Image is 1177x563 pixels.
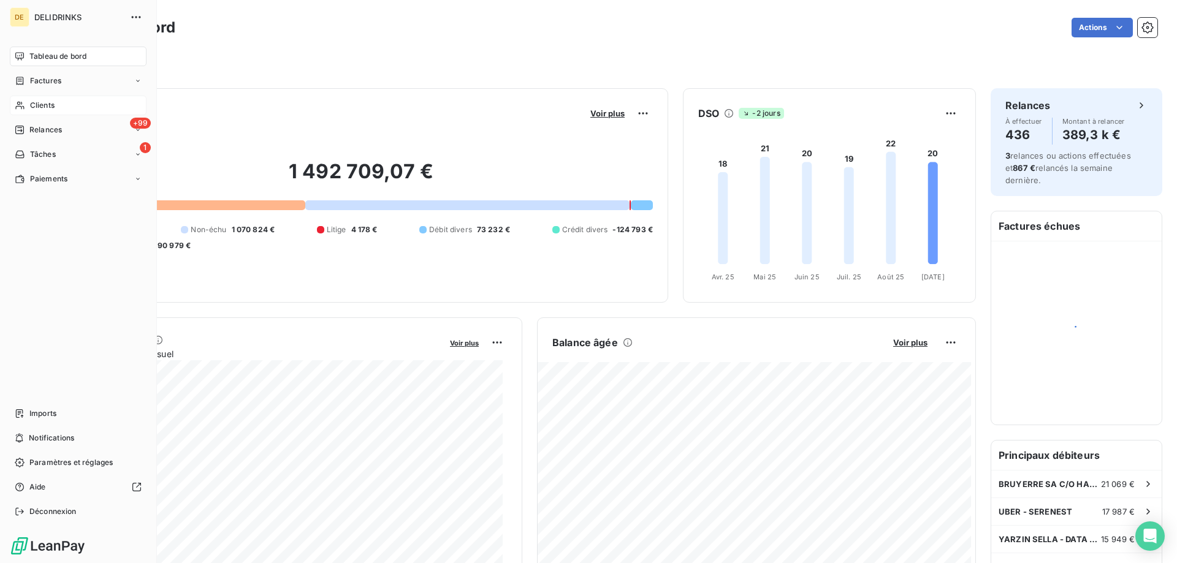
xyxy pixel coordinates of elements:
[889,337,931,348] button: Voir plus
[590,108,625,118] span: Voir plus
[921,273,945,281] tspan: [DATE]
[29,506,77,517] span: Déconnexion
[140,142,151,153] span: 1
[29,482,46,493] span: Aide
[552,335,618,350] h6: Balance âgée
[69,347,441,360] span: Chiffre d'affaires mensuel
[1062,125,1125,145] h4: 389,3 k €
[999,479,1101,489] span: BRUYERRE SA C/O HANAGROUP
[893,338,928,347] span: Voir plus
[191,224,226,235] span: Non-échu
[991,440,1162,470] h6: Principaux débiteurs
[232,224,275,235] span: 1 070 824 €
[753,273,776,281] tspan: Mai 25
[429,224,472,235] span: Débit divers
[794,273,820,281] tspan: Juin 25
[130,118,151,129] span: +99
[30,149,56,160] span: Tâches
[991,211,1162,241] h6: Factures échues
[1005,125,1042,145] h4: 436
[1101,534,1135,544] span: 15 949 €
[999,534,1101,544] span: YARZIN SELLA - DATA DOG 21 - [GEOGRAPHIC_DATA] 9EME
[10,7,29,27] div: DE
[587,108,628,119] button: Voir plus
[477,224,510,235] span: 73 232 €
[999,507,1072,516] span: UBER - SERENEST
[877,273,904,281] tspan: Août 25
[351,224,378,235] span: 4 178 €
[327,224,346,235] span: Litige
[34,12,123,22] span: DELIDRINKS
[1135,521,1165,551] div: Open Intercom Messenger
[30,173,67,184] span: Paiements
[698,106,719,121] h6: DSO
[1102,507,1135,516] span: 17 987 €
[1005,98,1050,113] h6: Relances
[69,159,653,196] h2: 1 492 709,07 €
[29,408,56,419] span: Imports
[739,108,783,119] span: -2 jours
[1072,18,1133,37] button: Actions
[1062,118,1125,125] span: Montant à relancer
[450,339,479,347] span: Voir plus
[154,240,191,251] span: -90 979 €
[29,433,74,444] span: Notifications
[30,100,55,111] span: Clients
[29,51,86,62] span: Tableau de bord
[29,457,113,468] span: Paramètres et réglages
[562,224,608,235] span: Crédit divers
[712,273,734,281] tspan: Avr. 25
[612,224,653,235] span: -124 793 €
[1101,479,1135,489] span: 21 069 €
[30,75,61,86] span: Factures
[837,273,861,281] tspan: Juil. 25
[10,536,86,556] img: Logo LeanPay
[29,124,62,135] span: Relances
[446,337,482,348] button: Voir plus
[1013,163,1035,173] span: 867 €
[10,477,147,497] a: Aide
[1005,151,1010,161] span: 3
[1005,118,1042,125] span: À effectuer
[1005,151,1131,185] span: relances ou actions effectuées et relancés la semaine dernière.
